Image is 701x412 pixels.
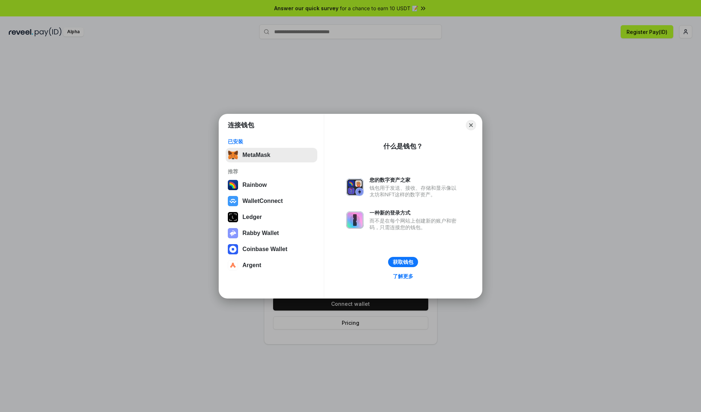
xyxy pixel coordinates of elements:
[228,196,238,206] img: svg+xml,%3Csvg%20width%3D%2228%22%20height%3D%2228%22%20viewBox%3D%220%200%2028%2028%22%20fill%3D...
[228,180,238,190] img: svg+xml,%3Csvg%20width%3D%22120%22%20height%3D%22120%22%20viewBox%3D%220%200%20120%20120%22%20fil...
[228,168,315,175] div: 推荐
[228,150,238,160] img: svg+xml,%3Csvg%20fill%3D%22none%22%20height%3D%2233%22%20viewBox%3D%220%200%2035%2033%22%20width%...
[226,226,317,240] button: Rabby Wallet
[466,120,476,130] button: Close
[228,260,238,270] img: svg+xml,%3Csvg%20width%3D%2228%22%20height%3D%2228%22%20viewBox%3D%220%200%2028%2028%22%20fill%3D...
[242,152,270,158] div: MetaMask
[226,210,317,224] button: Ledger
[226,178,317,192] button: Rainbow
[383,142,423,151] div: 什么是钱包？
[242,214,262,220] div: Ledger
[226,258,317,273] button: Argent
[369,217,460,231] div: 而不是在每个网站上创建新的账户和密码，只需连接您的钱包。
[228,212,238,222] img: svg+xml,%3Csvg%20xmlns%3D%22http%3A%2F%2Fwww.w3.org%2F2000%2Fsvg%22%20width%3D%2228%22%20height%3...
[388,257,418,267] button: 获取钱包
[393,273,413,280] div: 了解更多
[226,242,317,257] button: Coinbase Wallet
[228,121,254,130] h1: 连接钱包
[228,244,238,254] img: svg+xml,%3Csvg%20width%3D%2228%22%20height%3D%2228%22%20viewBox%3D%220%200%2028%2028%22%20fill%3D...
[388,272,418,281] a: 了解更多
[242,246,287,253] div: Coinbase Wallet
[228,228,238,238] img: svg+xml,%3Csvg%20xmlns%3D%22http%3A%2F%2Fwww.w3.org%2F2000%2Fsvg%22%20fill%3D%22none%22%20viewBox...
[242,198,283,204] div: WalletConnect
[242,262,261,269] div: Argent
[346,211,364,229] img: svg+xml,%3Csvg%20xmlns%3D%22http%3A%2F%2Fwww.w3.org%2F2000%2Fsvg%22%20fill%3D%22none%22%20viewBox...
[369,177,460,183] div: 您的数字资产之家
[369,185,460,198] div: 钱包用于发送、接收、存储和显示像以太坊和NFT这样的数字资产。
[226,148,317,162] button: MetaMask
[228,138,315,145] div: 已安装
[369,209,460,216] div: 一种新的登录方式
[393,259,413,265] div: 获取钱包
[346,178,364,196] img: svg+xml,%3Csvg%20xmlns%3D%22http%3A%2F%2Fwww.w3.org%2F2000%2Fsvg%22%20fill%3D%22none%22%20viewBox...
[242,182,267,188] div: Rainbow
[242,230,279,236] div: Rabby Wallet
[226,194,317,208] button: WalletConnect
